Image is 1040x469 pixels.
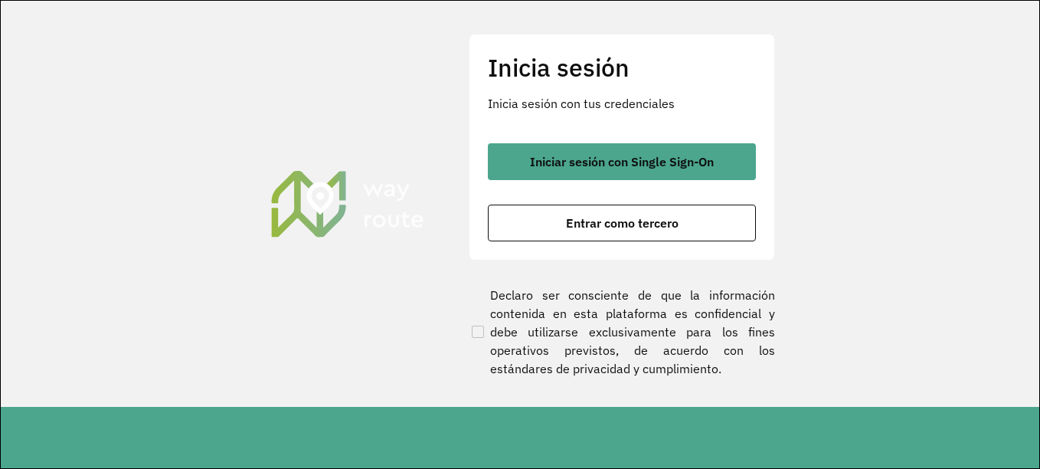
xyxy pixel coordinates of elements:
[566,215,679,231] font: Entrar como tercero
[269,169,427,239] img: Planificador de rutas de AmbevTech
[488,94,756,113] p: Inicia sesión con tus credenciales
[488,53,756,82] h2: Inicia sesión
[530,154,714,169] font: Iniciar sesión con Single Sign-On
[490,286,775,378] font: Declaro ser consciente de que la información contenida en esta plataforma es confidencial y debe ...
[488,205,756,241] button: Botón
[488,143,756,180] button: Botón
